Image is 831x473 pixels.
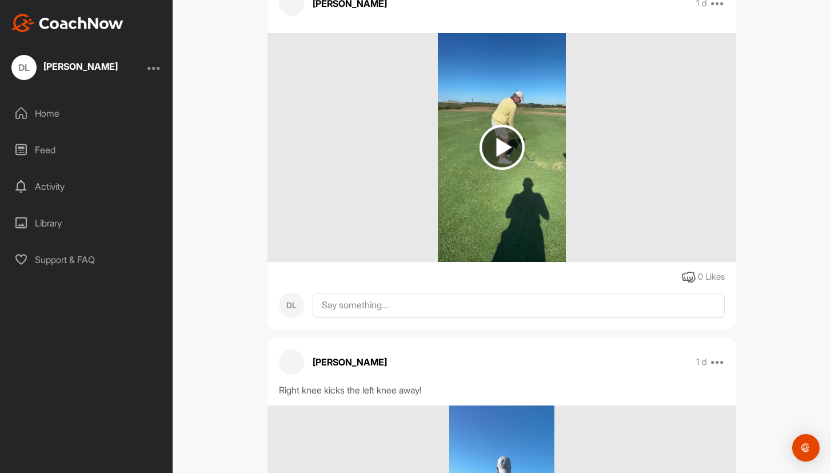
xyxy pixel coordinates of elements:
[43,62,118,71] div: [PERSON_NAME]
[792,434,820,462] div: Open Intercom Messenger
[279,383,725,397] div: Right knee kicks the left knee away!
[11,55,37,80] div: DL
[698,271,725,284] div: 0 Likes
[6,172,167,201] div: Activity
[696,356,707,368] p: 1 d
[11,14,123,32] img: CoachNow
[480,125,525,170] img: play
[6,136,167,164] div: Feed
[279,293,304,318] div: DL
[438,33,565,262] img: media
[6,209,167,237] div: Library
[6,99,167,128] div: Home
[6,245,167,274] div: Support & FAQ
[313,355,387,369] p: [PERSON_NAME]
